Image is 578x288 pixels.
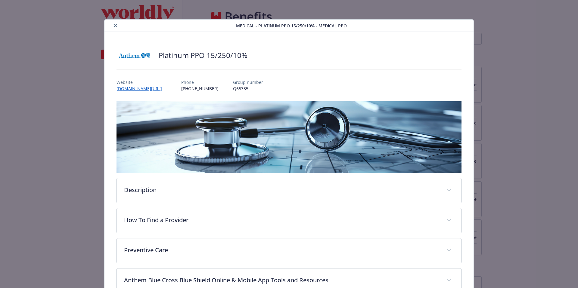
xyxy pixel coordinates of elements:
p: Phone [181,79,219,85]
a: [DOMAIN_NAME][URL] [117,86,167,91]
div: How To Find a Provider [117,208,461,233]
div: Preventive Care [117,238,461,263]
button: close [112,22,119,29]
img: banner [117,101,462,173]
p: How To Find a Provider [124,216,440,225]
p: Website [117,79,167,85]
p: Preventive Care [124,246,440,255]
span: Medical - Platinum PPO 15/250/10% - Medical PPO [236,23,347,29]
div: Description [117,178,461,203]
p: Group number [233,79,263,85]
p: Q65335 [233,85,263,92]
p: Anthem Blue Cross Blue Shield Online & Mobile App Tools and Resources [124,276,440,285]
h2: Platinum PPO 15/250/10% [159,50,247,60]
p: Description [124,185,440,195]
img: Anthem Blue Cross [117,46,153,64]
p: [PHONE_NUMBER] [181,85,219,92]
